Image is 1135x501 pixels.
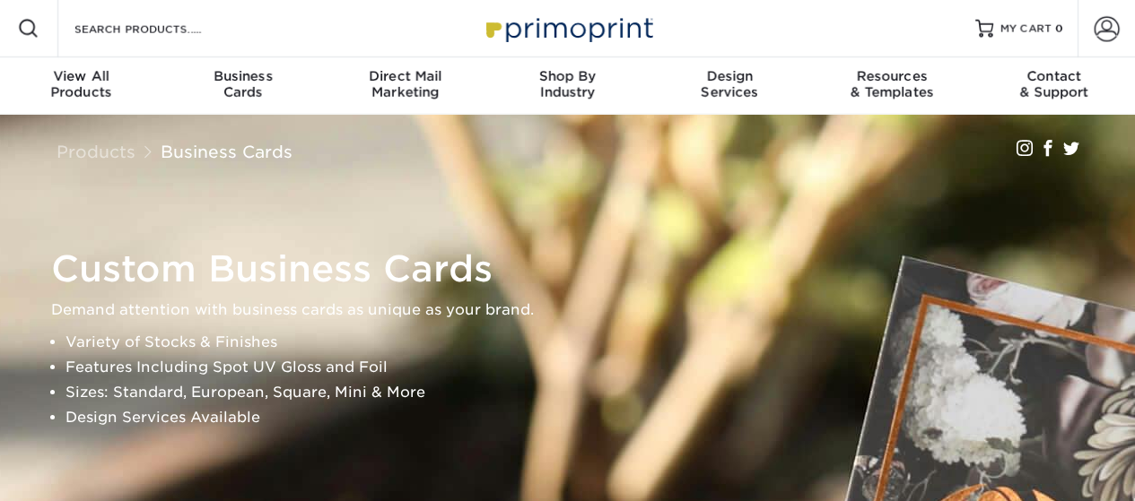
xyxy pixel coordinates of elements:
[486,57,649,115] a: Shop ByIndustry
[65,355,1101,380] li: Features Including Spot UV Gloss and Foil
[65,405,1101,430] li: Design Services Available
[478,9,658,48] img: Primoprint
[649,68,811,100] div: Services
[51,298,1101,323] p: Demand attention with business cards as unique as your brand.
[162,68,325,100] div: Cards
[65,380,1101,405] li: Sizes: Standard, European, Square, Mini & More
[324,68,486,100] div: Marketing
[1000,22,1052,37] span: MY CART
[162,57,325,115] a: BusinessCards
[324,57,486,115] a: Direct MailMarketing
[161,142,292,161] a: Business Cards
[162,68,325,84] span: Business
[649,68,811,84] span: Design
[811,68,973,100] div: & Templates
[649,57,811,115] a: DesignServices
[65,330,1101,355] li: Variety of Stocks & Finishes
[811,68,973,84] span: Resources
[811,57,973,115] a: Resources& Templates
[57,142,135,161] a: Products
[324,68,486,84] span: Direct Mail
[73,18,248,39] input: SEARCH PRODUCTS.....
[973,57,1135,115] a: Contact& Support
[486,68,649,84] span: Shop By
[973,68,1135,100] div: & Support
[486,68,649,100] div: Industry
[973,68,1135,84] span: Contact
[1055,22,1063,35] span: 0
[51,247,1101,290] h1: Custom Business Cards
